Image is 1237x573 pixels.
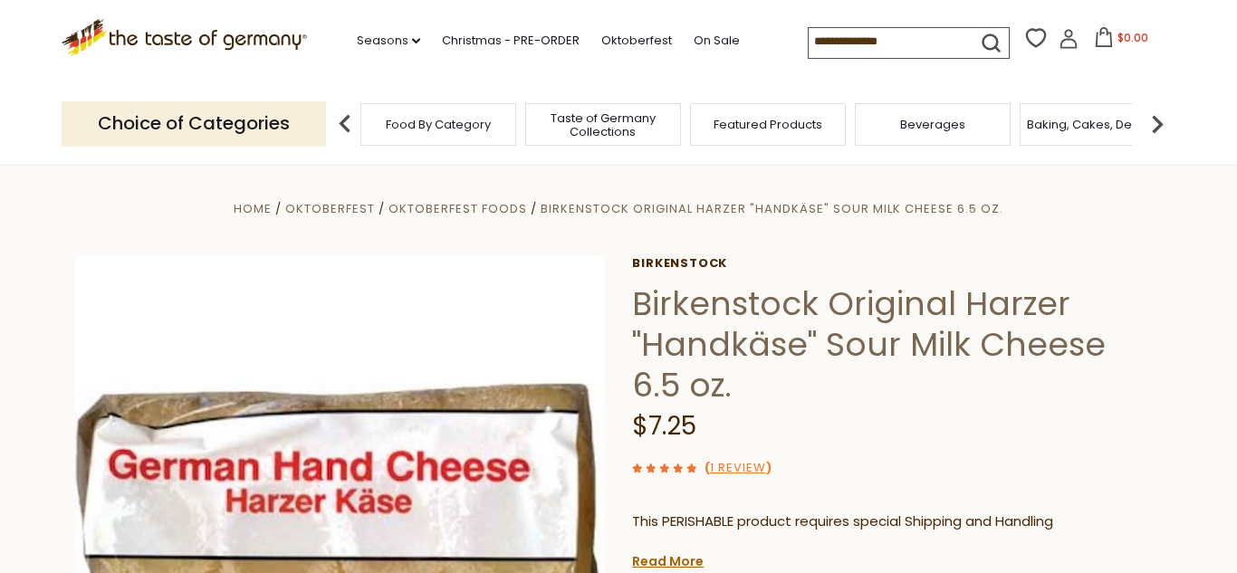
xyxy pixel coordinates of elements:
[632,552,704,570] a: Read More
[388,200,527,217] a: Oktoberfest Foods
[285,200,375,217] a: Oktoberfest
[632,283,1162,406] h1: Birkenstock Original Harzer "Handkäse" Sour Milk Cheese 6.5 oz.
[1139,106,1175,142] img: next arrow
[632,256,1162,271] a: Birkenstock
[705,459,772,476] span: ( )
[900,118,965,131] a: Beverages
[62,101,326,146] p: Choice of Categories
[531,111,676,138] a: Taste of Germany Collections
[541,200,1003,217] a: Birkenstock Original Harzer "Handkäse" Sour Milk Cheese 6.5 oz.
[649,547,1162,569] li: We will ship this product in heat-protective packaging and ice.
[632,511,1162,533] p: This PERISHABLE product requires special Shipping and Handling
[694,31,740,51] a: On Sale
[327,106,363,142] img: previous arrow
[357,31,420,51] a: Seasons
[1117,30,1148,45] span: $0.00
[1027,118,1167,131] a: Baking, Cakes, Desserts
[601,31,672,51] a: Oktoberfest
[632,408,696,444] span: $7.25
[1082,27,1159,54] button: $0.00
[714,118,822,131] a: Featured Products
[234,200,272,217] a: Home
[386,118,491,131] a: Food By Category
[442,31,580,51] a: Christmas - PRE-ORDER
[710,459,766,478] a: 1 Review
